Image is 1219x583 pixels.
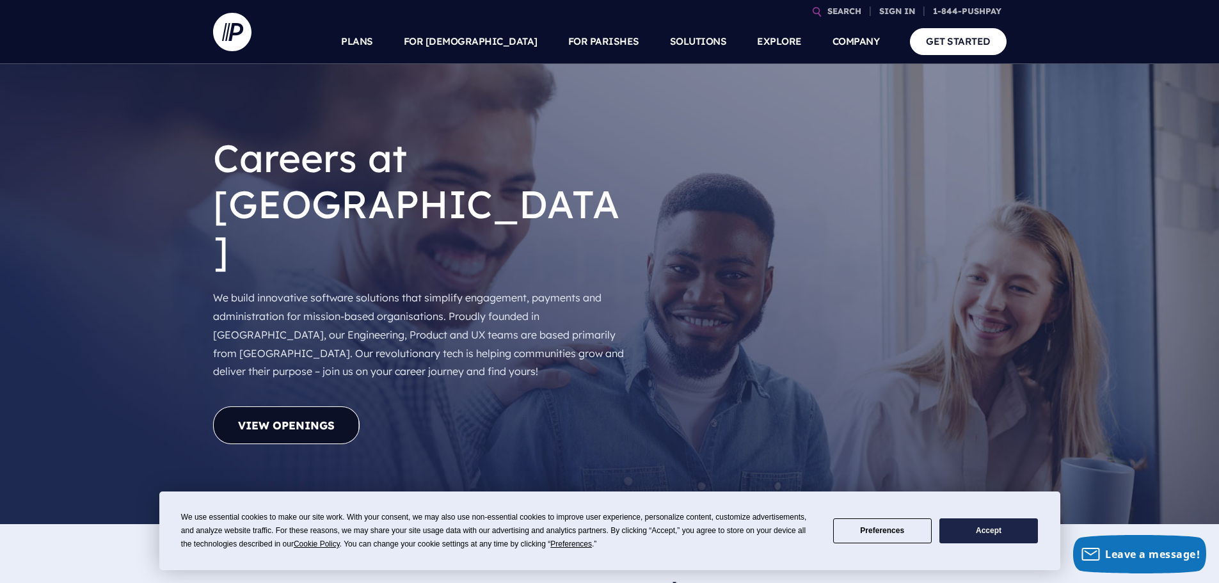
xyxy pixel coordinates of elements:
a: GET STARTED [910,28,1007,54]
h1: Careers at [GEOGRAPHIC_DATA] [213,125,629,284]
span: Leave a message! [1105,547,1200,561]
span: Preferences [550,539,592,548]
a: PLANS [341,19,373,64]
a: View Openings [213,406,360,444]
button: Leave a message! [1073,535,1206,573]
span: Cookie Policy [294,539,340,548]
a: SOLUTIONS [670,19,727,64]
a: COMPANY [833,19,880,64]
div: Cookie Consent Prompt [159,491,1060,570]
button: Preferences [833,518,932,543]
button: Accept [939,518,1038,543]
div: We use essential cookies to make our site work. With your consent, we may also use non-essential ... [181,511,818,551]
a: FOR [DEMOGRAPHIC_DATA] [404,19,538,64]
a: FOR PARISHES [568,19,639,64]
p: We build innovative software solutions that simplify engagement, payments and administration for ... [213,284,629,386]
a: EXPLORE [757,19,802,64]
